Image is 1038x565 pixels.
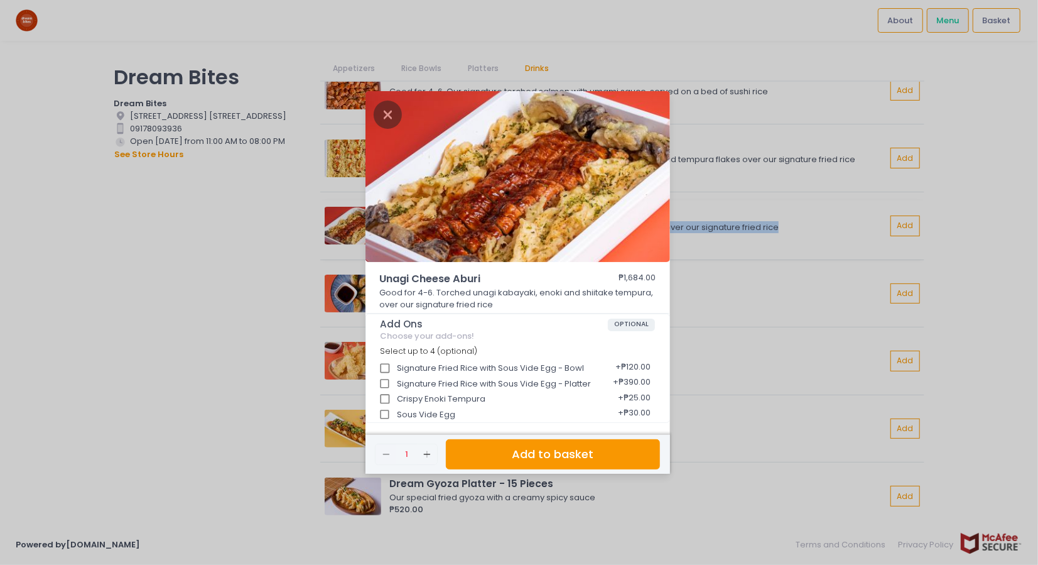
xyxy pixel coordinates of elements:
div: + ₱120.00 [612,356,655,380]
div: + ₱25.00 [614,387,655,411]
div: Choose your add-ons! [380,331,655,341]
p: Good for 4-6. Torched unagi kabayaki, enoki and shiitake tempura, over our signature fried rice [379,287,656,311]
span: Select up to 4 (optional) [380,346,477,356]
button: Add to basket [446,439,659,470]
span: OPTIONAL [608,319,655,331]
button: Close [374,107,403,120]
span: Add Ons [380,319,608,330]
div: ₱1,684.00 [619,272,656,287]
div: + ₱30.00 [614,403,655,427]
img: Unagi Cheese Aburi [365,91,670,262]
span: Unagi Cheese Aburi [379,272,587,287]
div: + ₱390.00 [609,372,655,396]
